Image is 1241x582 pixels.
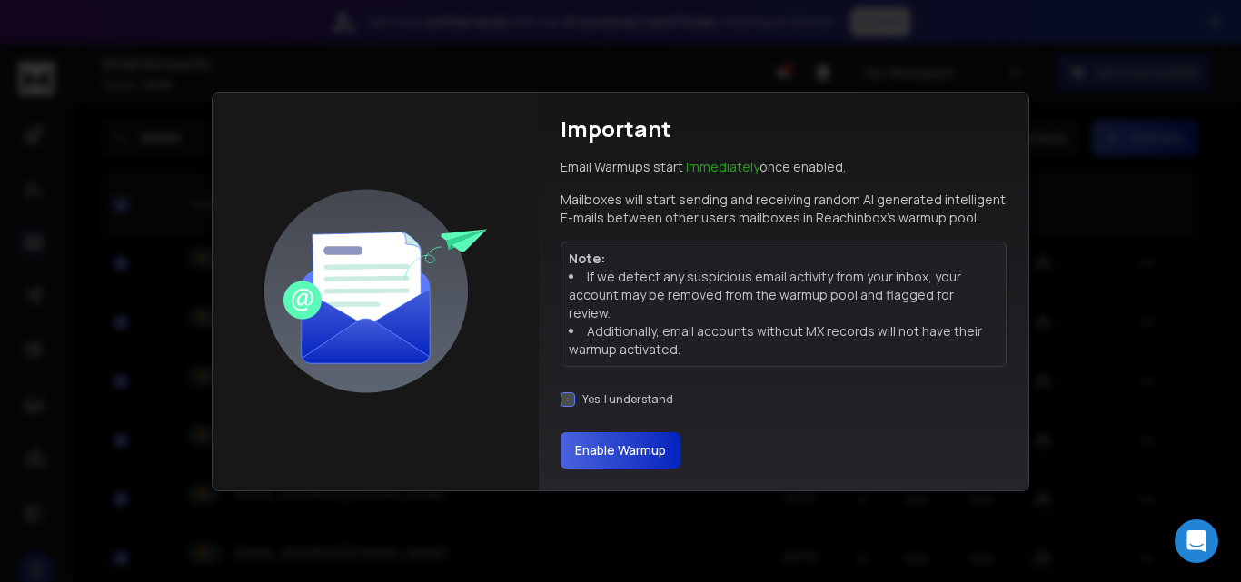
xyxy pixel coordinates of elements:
li: If we detect any suspicious email activity from your inbox, your account may be removed from the ... [569,268,998,322]
p: Note: [569,250,998,268]
p: Mailboxes will start sending and receiving random AI generated intelligent E-mails between other ... [561,191,1007,227]
h1: Important [561,114,671,143]
button: Enable Warmup [561,432,680,469]
p: Email Warmups start once enabled. [561,158,846,176]
li: Additionally, email accounts without MX records will not have their warmup activated. [569,322,998,359]
div: Open Intercom Messenger [1175,519,1218,563]
span: Immediately [686,158,759,175]
label: Yes, I understand [582,392,673,407]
